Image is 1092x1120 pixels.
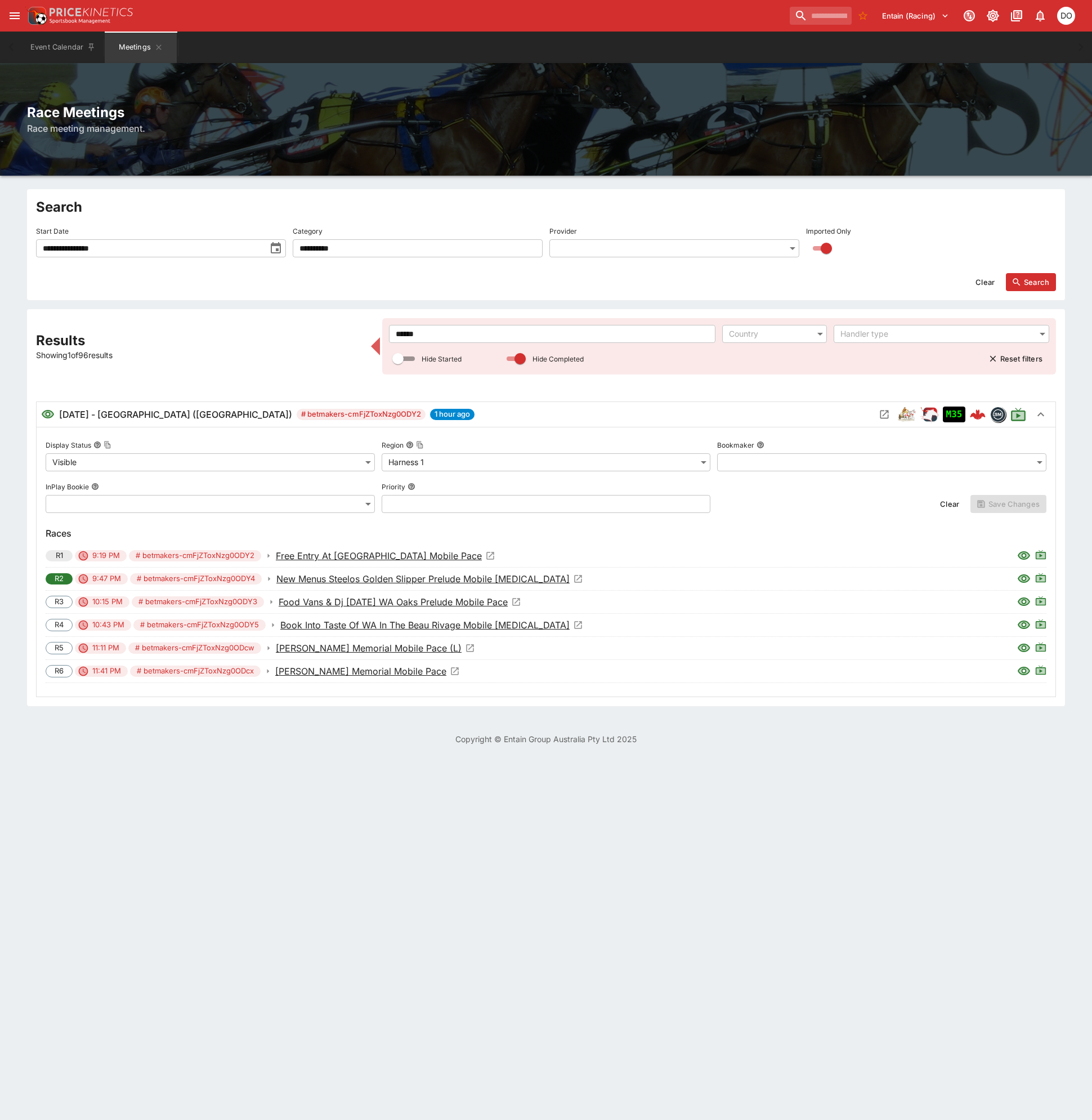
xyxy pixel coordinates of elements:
div: Visible [46,453,375,471]
span: R5 [48,642,70,654]
img: harness_racing.png [898,405,916,423]
span: R3 [48,596,70,608]
button: No Bookmarks [854,7,872,25]
svg: Live [1035,664,1046,676]
h6: Races [46,526,1046,540]
button: Connected to PK [959,6,979,26]
p: Hide Completed [532,354,584,364]
p: New Menus Steelos Golden Slipper Prelude Mobile [MEDICAL_DATA] [276,572,570,586]
span: # betmakers-cmFjZToxNzg0ODY3 [132,596,264,608]
button: Meetings [105,32,177,63]
svg: Visible [1017,595,1031,609]
svg: Live [1035,595,1046,606]
p: Start Date [36,226,69,236]
button: open drawer [5,6,25,26]
img: PriceKinetics [50,8,133,16]
svg: Visible [1017,664,1031,678]
span: R4 [48,619,70,631]
span: # betmakers-cmFjZToxNzg0ODY4 [130,573,262,584]
div: Harness 1 [382,453,711,471]
svg: Live [1035,572,1046,583]
button: toggle date time picker [266,238,286,258]
svg: Live [1010,407,1026,422]
span: 9:19 PM [86,550,127,561]
span: # betmakers-cmFjZToxNzg0ODY2 [297,409,426,420]
span: 10:15 PM [86,596,129,608]
a: Open Event [276,572,583,586]
span: 10:43 PM [86,619,131,631]
p: Food Vans & Dj [DATE] WA Oaks Prelude Mobile Pace [279,595,508,609]
a: Open Event [279,595,521,609]
p: Imported Only [806,226,851,236]
svg: Live [1035,641,1046,653]
div: ParallelRacing Handler [920,405,938,423]
p: Hide Started [422,354,462,364]
button: Documentation [1006,6,1027,26]
img: Sportsbook Management [50,19,110,24]
p: Display Status [46,440,91,450]
button: Display StatusCopy To Clipboard [93,441,101,449]
p: Book Into Taste Of WA In The Beau Rivage Mobile [MEDICAL_DATA] [280,618,570,632]
h6: Race meeting management. [27,122,1065,135]
span: # betmakers-cmFjZToxNzg0ODcx [130,666,261,677]
h2: Race Meetings [27,104,1065,121]
span: R2 [48,573,70,584]
button: Clear [933,495,966,513]
p: Provider [549,226,577,236]
span: 1 hour ago [430,409,475,420]
svg: Visible [1017,549,1031,563]
span: # betmakers-cmFjZToxNzg0ODY2 [129,550,261,561]
span: R1 [49,550,70,561]
p: [PERSON_NAME] Memorial Mobile Pace (L) [276,641,462,655]
button: Clear [969,273,1001,291]
button: Notifications [1030,6,1050,26]
p: InPlay Bookie [46,482,89,492]
svg: Visible [1017,572,1031,586]
p: Bookmaker [717,440,754,450]
img: racing.png [920,405,938,423]
button: Copy To Clipboard [416,441,424,449]
span: R6 [48,666,70,677]
svg: Visible [1017,641,1031,655]
button: Select Tenant [875,7,956,25]
h2: Results [36,332,364,349]
a: Open Event [276,549,495,563]
span: # betmakers-cmFjZToxNzg0ODcw [128,642,261,654]
span: # betmakers-cmFjZToxNzg0ODY5 [133,619,266,631]
div: harness_racing [898,405,916,423]
p: Region [382,440,404,450]
button: RegionCopy To Clipboard [406,441,414,449]
input: search [790,7,852,25]
button: Event Calendar [24,32,102,63]
button: Open Meeting [875,405,893,423]
p: Showing 1 of 96 results [36,349,364,361]
div: Daniel Olerenshaw [1057,7,1075,25]
img: logo-cerberus--red.svg [970,407,986,422]
svg: Live [1035,618,1046,630]
h2: Search [36,198,1056,216]
a: Open Event [276,641,475,655]
img: betmakers.png [991,407,1005,422]
p: Free Entry At [GEOGRAPHIC_DATA] Mobile Pace [276,549,482,563]
a: Open Event [280,618,583,632]
p: Priority [382,482,405,492]
div: betmakers [990,407,1006,422]
span: 9:47 PM [86,573,128,584]
h6: [DATE] - [GEOGRAPHIC_DATA] ([GEOGRAPHIC_DATA]) [59,408,292,421]
button: Toggle light/dark mode [983,6,1003,26]
svg: Live [1035,549,1046,560]
p: [PERSON_NAME] Memorial Mobile Pace [275,664,446,678]
img: PriceKinetics Logo [25,5,47,27]
button: Reset filters [982,350,1049,368]
svg: Visible [1017,618,1031,632]
p: Category [293,226,323,236]
button: InPlay Bookie [91,483,99,490]
span: 11:11 PM [86,642,126,654]
div: Handler type [840,328,1031,340]
a: Open Event [275,664,460,678]
div: Imported to Jetbet as OPEN [943,407,965,422]
button: Search [1006,273,1056,291]
button: Copy To Clipboard [104,441,111,449]
button: Bookmaker [757,441,764,449]
button: Priority [408,483,415,490]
